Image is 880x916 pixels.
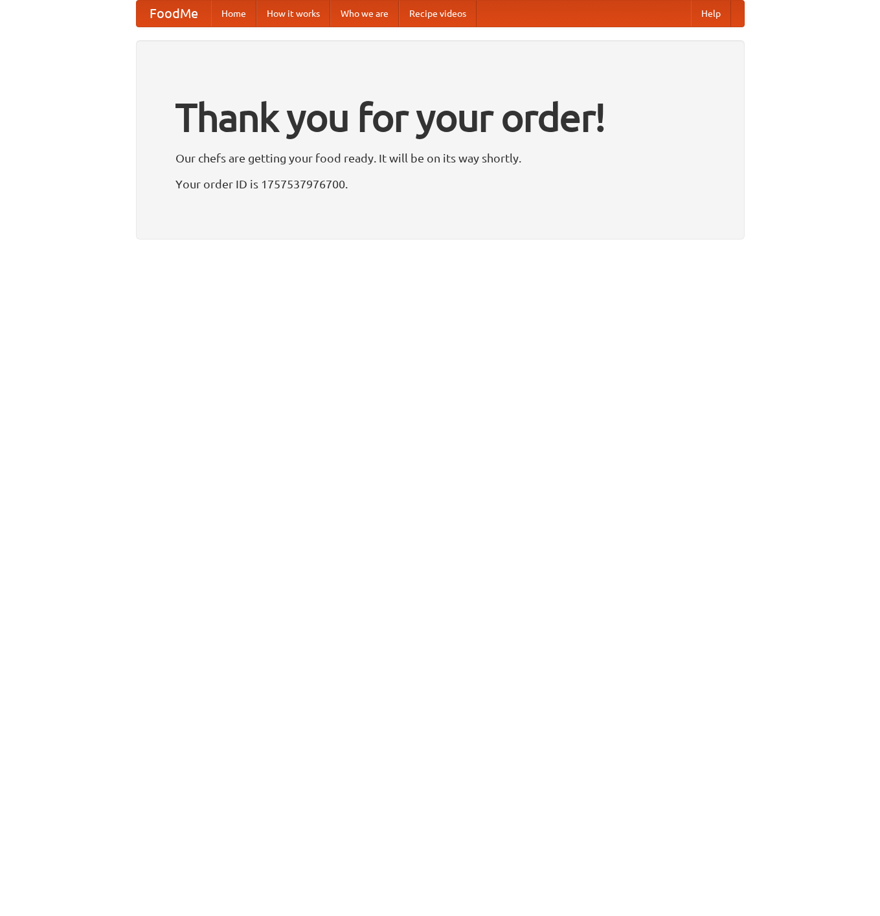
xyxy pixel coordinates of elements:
a: Recipe videos [399,1,477,27]
a: Home [211,1,256,27]
a: Who we are [330,1,399,27]
h1: Thank you for your order! [175,86,705,148]
p: Our chefs are getting your food ready. It will be on its way shortly. [175,148,705,168]
a: FoodMe [137,1,211,27]
p: Your order ID is 1757537976700. [175,174,705,194]
a: Help [691,1,731,27]
a: How it works [256,1,330,27]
